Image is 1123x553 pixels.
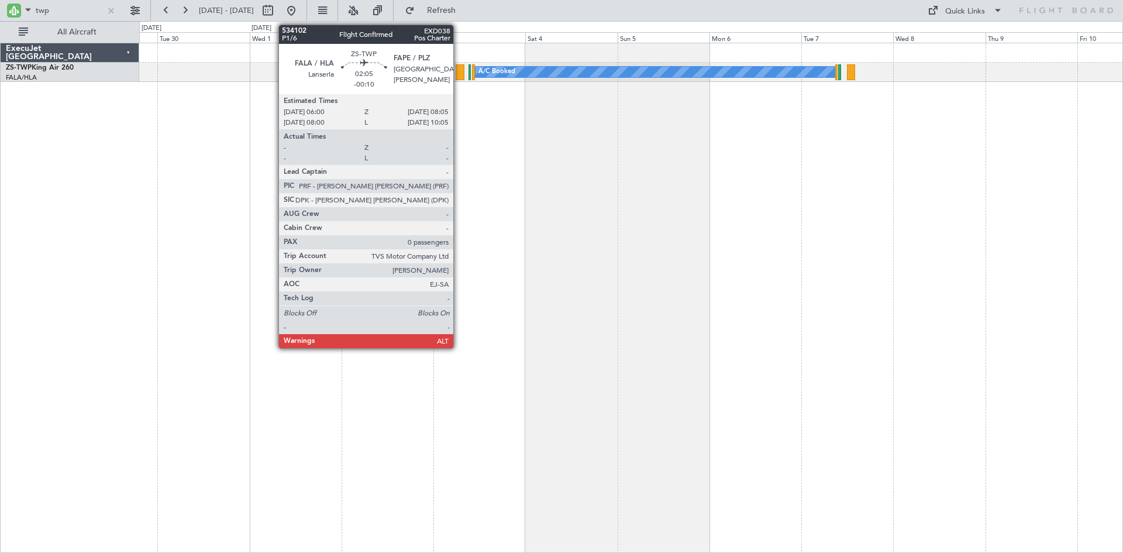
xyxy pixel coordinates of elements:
[199,5,254,16] span: [DATE] - [DATE]
[399,1,470,20] button: Refresh
[30,28,123,36] span: All Aircraft
[157,32,249,43] div: Tue 30
[433,32,525,43] div: Fri 3
[709,32,801,43] div: Mon 6
[922,1,1008,20] button: Quick Links
[417,6,466,15] span: Refresh
[801,32,893,43] div: Tue 7
[6,64,74,71] a: ZS-TWPKing Air 260
[945,6,985,18] div: Quick Links
[986,32,1077,43] div: Thu 9
[13,23,127,42] button: All Aircraft
[252,23,271,33] div: [DATE]
[142,23,161,33] div: [DATE]
[893,32,985,43] div: Wed 8
[525,32,617,43] div: Sat 4
[250,32,342,43] div: Wed 1
[6,64,32,71] span: ZS-TWP
[618,32,709,43] div: Sun 5
[36,2,103,19] input: A/C (Reg. or Type)
[478,63,515,81] div: A/C Booked
[6,73,37,82] a: FALA/HLA
[342,32,433,43] div: Thu 2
